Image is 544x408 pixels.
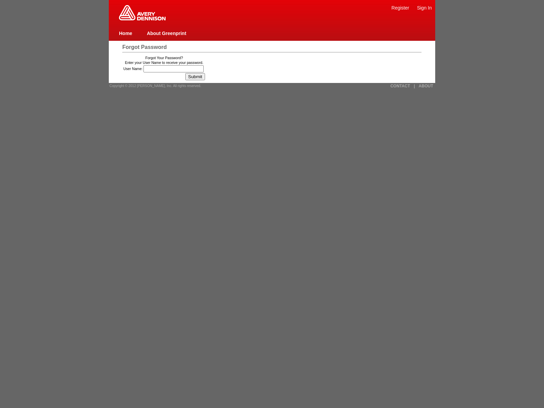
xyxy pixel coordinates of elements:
a: ABOUT [419,84,433,88]
a: | [414,84,415,88]
td: Enter your User Name to receive your password. [123,61,205,65]
a: Sign In [417,5,432,11]
img: Home [119,5,166,20]
a: Greenprint [119,17,166,21]
span: Forgot Password [122,44,167,50]
a: Home [119,31,132,36]
span: Copyright © 2012 [PERSON_NAME], Inc. All rights reserved. [109,84,201,88]
input: Submit [185,73,205,80]
a: About Greenprint [147,31,186,36]
a: CONTACT [390,84,410,88]
a: Register [391,5,409,11]
label: User Name: [123,67,143,71]
td: Forgot Your Password? [123,56,205,60]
